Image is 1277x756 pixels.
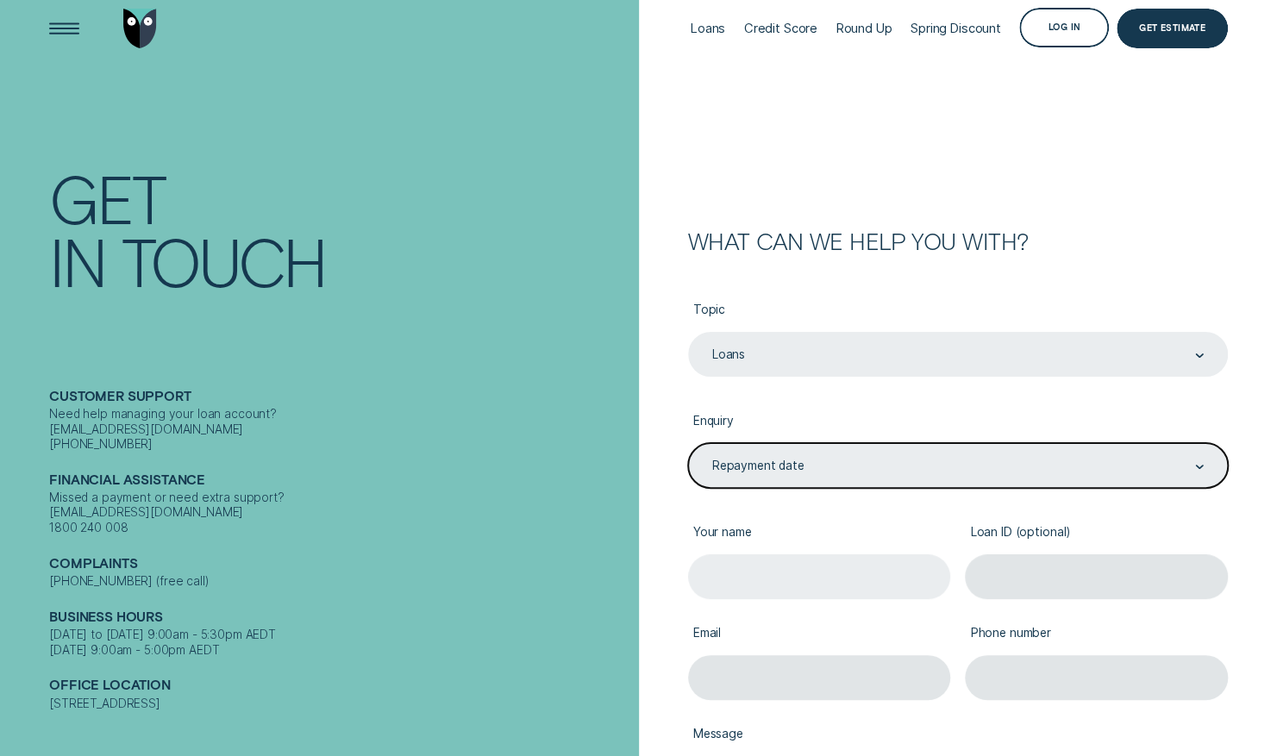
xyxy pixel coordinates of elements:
[49,609,631,628] h2: Business Hours
[688,291,1228,332] label: Topic
[49,166,631,291] h1: Get In Touch
[712,348,745,363] div: Loans
[49,697,631,711] div: [STREET_ADDRESS]
[44,9,85,49] button: Open Menu
[965,514,1227,555] label: Loan ID (optional)
[49,388,631,407] h2: Customer support
[744,21,817,36] div: Credit Score
[691,21,725,36] div: Loans
[49,490,631,535] div: Missed a payment or need extra support? [EMAIL_ADDRESS][DOMAIN_NAME] 1800 240 008
[688,230,1228,253] h2: What can we help you with?
[688,514,950,555] label: Your name
[1117,9,1228,49] a: Get Estimate
[965,615,1227,656] label: Phone number
[49,166,164,228] div: Get
[49,472,631,490] h2: Financial assistance
[1019,8,1109,48] button: Log in
[49,628,631,658] div: [DATE] to [DATE] 9:00am - 5:30pm AEDT [DATE] 9:00am - 5:00pm AEDT
[911,21,1001,36] div: Spring Discount
[49,555,631,574] h2: Complaints
[49,229,105,291] div: In
[122,229,325,291] div: Touch
[49,677,631,696] h2: Office Location
[49,407,631,452] div: Need help managing your loan account? [EMAIL_ADDRESS][DOMAIN_NAME] [PHONE_NUMBER]
[712,459,804,474] div: Repayment date
[688,402,1228,443] label: Enquiry
[49,574,631,589] div: [PHONE_NUMBER] (free call)
[123,9,157,49] img: Wisr
[688,615,950,656] label: Email
[836,21,892,36] div: Round Up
